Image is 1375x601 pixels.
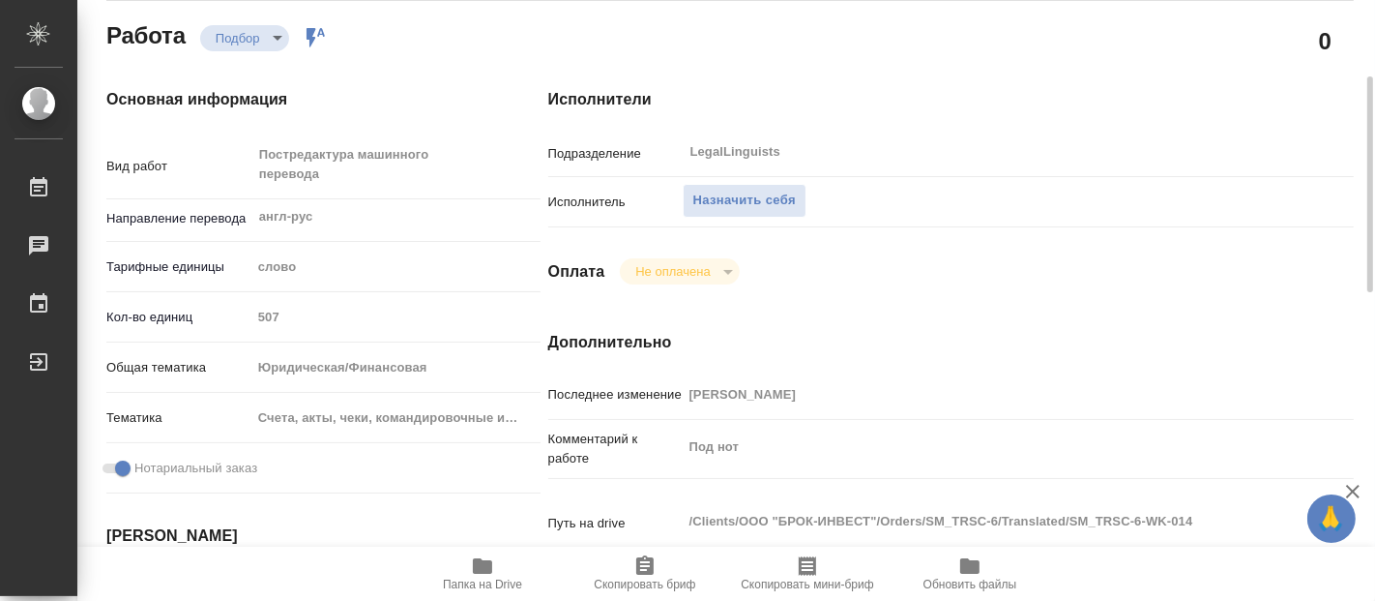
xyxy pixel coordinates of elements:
button: Скопировать мини-бриф [726,547,889,601]
p: Последнее изменение [548,385,683,405]
h4: [PERSON_NAME] [106,525,471,548]
button: Обновить файлы [889,547,1051,601]
textarea: Под нот [683,431,1287,464]
div: слово [251,251,541,284]
p: Направление перевода [106,209,251,228]
div: Подбор [200,25,289,51]
span: Скопировать мини-бриф [741,578,873,591]
span: Нотариальный заказ [134,459,257,478]
h4: Исполнители [548,88,1354,111]
h2: Работа [106,16,186,51]
button: Скопировать бриф [564,547,726,601]
textarea: /Clients/ООО "БРОК-ИНВЕСТ"/Orders/SM_TRSC-6/Translated/SM_TRSC-6-WK-014 [683,505,1287,538]
button: Назначить себя [683,184,806,218]
h4: Дополнительно [548,331,1354,354]
h4: Оплата [548,260,605,284]
p: Подразделение [548,144,683,164]
button: 🙏 [1307,495,1356,543]
p: Кол-во единиц [106,308,251,327]
button: Папка на Drive [401,547,564,601]
h4: Основная информация [106,88,471,111]
input: Пустое поле [683,380,1287,408]
span: Обновить файлы [923,578,1017,591]
span: 🙏 [1315,498,1348,539]
div: Подбор [620,258,739,285]
p: Тематика [106,408,251,428]
p: Путь на drive [548,514,683,533]
button: Подбор [210,30,266,46]
h2: 0 [1319,24,1331,57]
input: Пустое поле [251,303,541,331]
span: Назначить себя [693,190,796,212]
p: Вид работ [106,157,251,176]
button: Не оплачена [629,263,716,280]
span: Скопировать бриф [594,578,695,591]
div: Юридическая/Финансовая [251,351,541,384]
span: Папка на Drive [443,578,522,591]
div: Счета, акты, чеки, командировочные и таможенные документы [251,402,541,435]
p: Комментарий к работе [548,430,683,468]
p: Общая тематика [106,358,251,377]
p: Тарифные единицы [106,257,251,277]
p: Исполнитель [548,193,683,212]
